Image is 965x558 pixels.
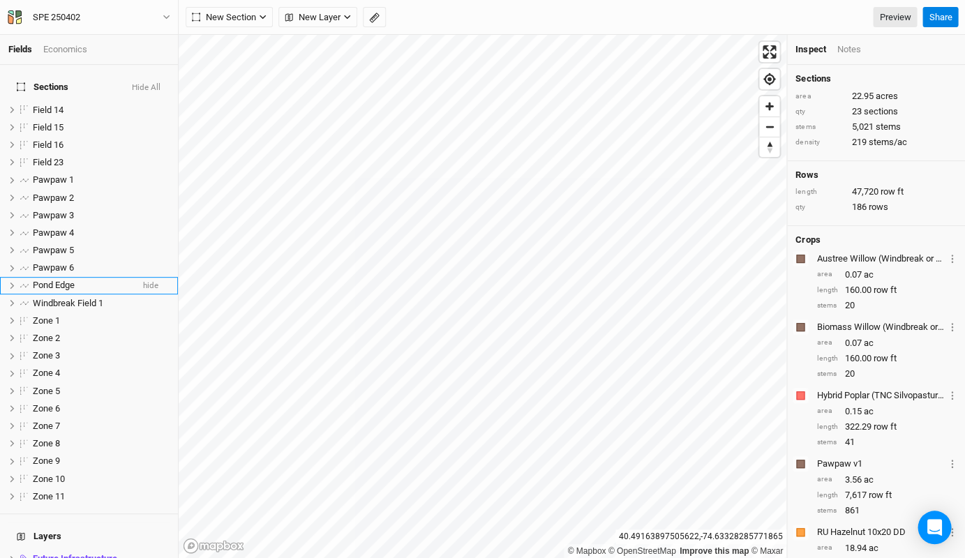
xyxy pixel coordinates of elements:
[759,42,779,62] button: Enter fullscreen
[33,298,170,309] div: Windbreak Field 1
[873,284,896,296] span: row ft
[863,405,873,418] span: ac
[795,43,825,56] div: Inspect
[875,90,897,103] span: acres
[795,121,957,133] div: 5,021
[816,284,957,296] div: 160.00
[33,227,170,239] div: Pawpaw 4
[795,107,844,117] div: qty
[759,69,779,89] button: Find my location
[608,546,676,556] a: OpenStreetMap
[615,529,786,544] div: 40.49163897505622 , -74.63328285771865
[33,455,60,466] span: Zone 9
[186,7,273,28] button: New Section
[816,299,957,312] div: 20
[33,210,170,221] div: Pawpaw 3
[33,315,170,326] div: Zone 1
[816,474,957,486] div: 3.56
[33,210,74,220] span: Pawpaw 3
[795,136,957,149] div: 219
[33,280,132,291] div: Pond Edge
[816,458,945,470] div: Pawpaw v1
[948,524,957,540] button: Crop Usage
[816,490,837,501] div: length
[948,250,957,266] button: Crop Usage
[873,421,896,433] span: row ft
[33,333,170,344] div: Zone 2
[33,193,74,203] span: Pawpaw 2
[192,10,256,24] span: New Section
[816,269,837,280] div: area
[816,301,837,311] div: stems
[33,245,74,255] span: Pawpaw 5
[873,352,896,365] span: row ft
[33,315,60,326] span: Zone 1
[816,437,837,448] div: stems
[33,139,170,151] div: Field 16
[795,187,844,197] div: length
[751,546,783,556] a: Maxar
[863,337,873,349] span: ac
[33,421,170,432] div: Zone 7
[278,7,357,28] button: New Layer
[816,406,837,416] div: area
[837,43,860,56] div: Notes
[816,474,837,485] div: area
[33,368,60,378] span: Zone 4
[33,193,170,204] div: Pawpaw 2
[33,403,170,414] div: Zone 6
[43,43,87,56] div: Economics
[875,121,900,133] span: stems
[863,105,897,118] span: sections
[795,234,820,246] h4: Crops
[7,10,171,25] button: SPE 250402
[363,7,386,28] button: Shortcut: M
[33,421,60,431] span: Zone 7
[8,522,170,550] h4: Layers
[868,136,906,149] span: stems/ac
[33,157,170,168] div: Field 23
[795,202,844,213] div: qty
[33,122,63,133] span: Field 15
[816,405,957,418] div: 0.15
[33,174,170,186] div: Pawpaw 1
[759,96,779,116] button: Zoom in
[33,262,170,273] div: Pawpaw 6
[759,117,779,137] span: Zoom out
[33,157,63,167] span: Field 23
[33,10,80,24] div: SPE 250402
[179,35,786,558] canvas: Map
[759,116,779,137] button: Zoom out
[948,455,957,472] button: Crop Usage
[816,542,957,555] div: 18.94
[8,44,32,54] a: Fields
[795,91,844,102] div: area
[816,369,837,379] div: stems
[816,526,945,538] div: RU Hazelnut 10x20 DD
[143,277,158,294] span: hide
[680,546,749,556] a: Improve this map
[759,137,779,157] span: Reset bearing to north
[816,506,837,516] div: stems
[868,542,878,555] span: ac
[33,262,74,273] span: Pawpaw 6
[795,201,957,213] div: 186
[816,352,957,365] div: 160.00
[33,455,170,467] div: Zone 9
[33,227,74,238] span: Pawpaw 4
[816,321,945,333] div: Biomass Willow (Windbreak or Screen)
[795,169,957,181] h4: Rows
[918,511,951,544] div: Open Intercom Messenger
[183,538,244,554] a: Mapbox logo
[33,438,170,449] div: Zone 8
[17,82,68,93] span: Sections
[816,422,837,432] div: length
[868,489,891,502] span: row ft
[33,350,60,361] span: Zone 3
[816,269,957,281] div: 0.07
[33,105,63,115] span: Field 14
[816,421,957,433] div: 322.29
